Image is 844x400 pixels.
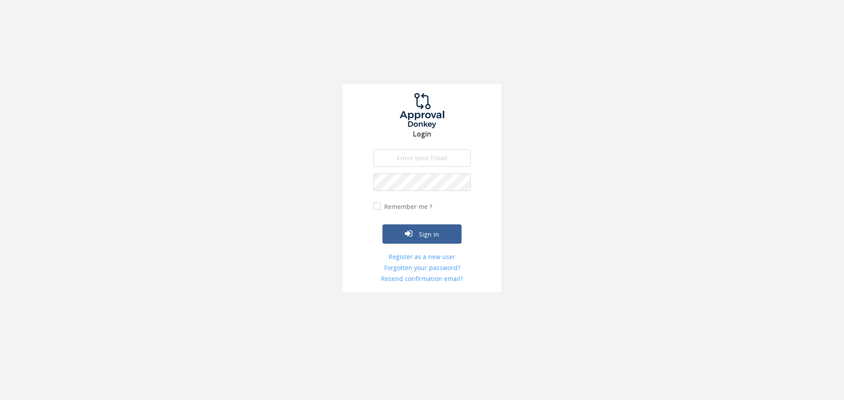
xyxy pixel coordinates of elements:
a: Resend confirmation email? [373,274,471,283]
button: Sign in [382,224,462,244]
input: Enter your Email [373,149,471,167]
a: Register as a new user [373,252,471,261]
img: logo.png [389,93,455,128]
label: Remember me ? [382,202,432,211]
h3: Login [343,130,501,138]
a: Forgotten your password? [373,263,471,272]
